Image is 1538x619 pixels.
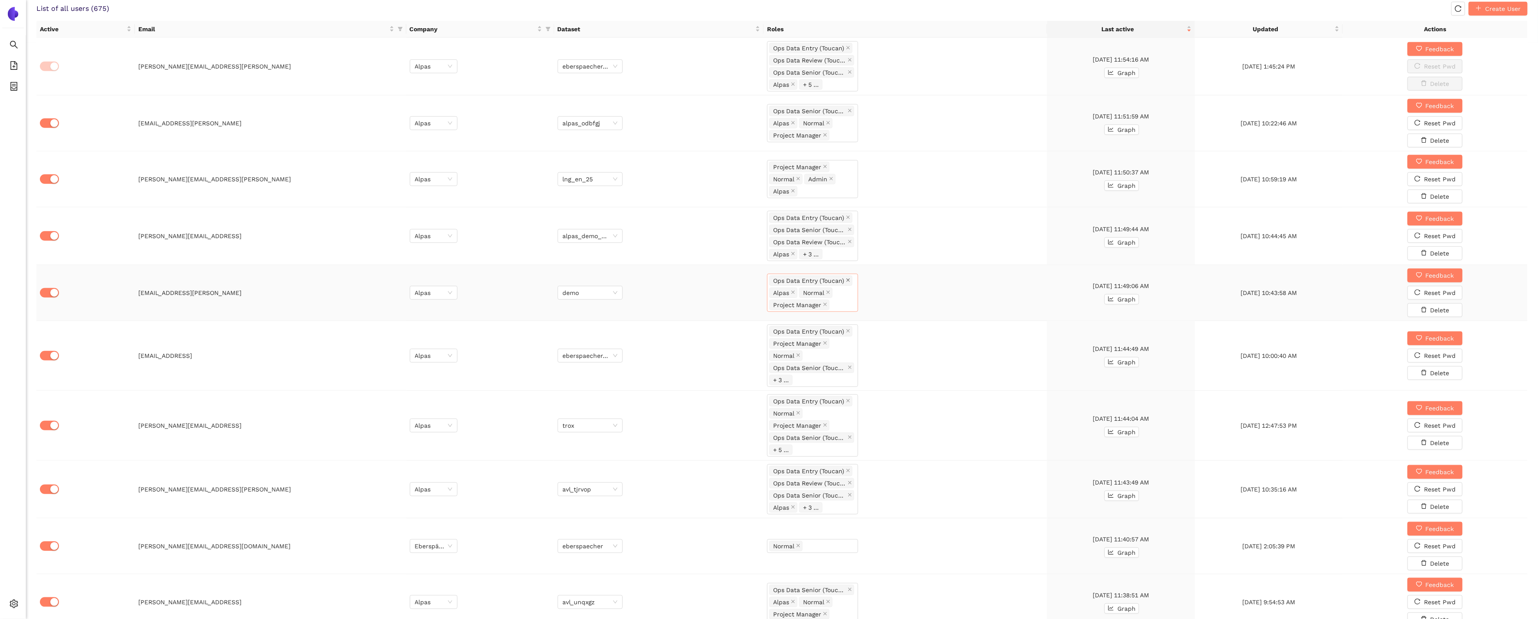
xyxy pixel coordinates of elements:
span: Normal [799,288,833,298]
span: Alpas [415,596,452,609]
button: deleteDelete [1407,366,1463,380]
span: Alpas [769,597,797,607]
th: this column's title is Company,this column is sortable [406,21,554,38]
div: [DATE] 11:43:49 AM [1051,478,1192,487]
span: Ops Data Entry (Toucan) [773,43,844,53]
span: Project Manager [769,162,829,172]
span: delete [1421,137,1427,144]
span: heart [1416,272,1422,279]
span: close [848,365,852,370]
span: close [848,239,852,245]
span: line-chart [1108,182,1114,189]
span: Graph [1117,548,1136,557]
button: heartFeedback [1407,578,1463,592]
span: Normal [803,597,824,607]
img: Logo [6,7,20,21]
span: file-add [10,58,18,75]
div: [DATE] 11:44:04 AM [1051,414,1192,423]
div: [DATE] 11:54:16 AM [1051,55,1192,64]
span: line-chart [1108,359,1114,366]
span: Normal [773,541,794,551]
span: Ops Data Senior (Toucan) [769,363,854,373]
span: close [846,46,850,51]
span: Ops Data Entry (Toucan) [773,213,844,223]
button: reloadReset Pwd [1407,59,1463,73]
span: Project Manager [769,338,829,349]
span: + 5 ... [773,445,789,455]
span: Project Manager [769,130,829,141]
td: [DATE] 10:00:40 AM [1195,321,1343,391]
span: close [829,177,833,182]
span: Graph [1117,181,1136,190]
button: reloadReset Pwd [1407,172,1463,186]
span: close [848,70,852,75]
span: Last active [1051,24,1185,34]
button: reload [1451,2,1465,16]
button: reloadReset Pwd [1407,116,1463,130]
button: reloadReset Pwd [1407,539,1463,553]
span: Ops Data Entry (Toucan) [769,275,852,286]
span: line-chart [1108,492,1114,499]
button: heartFeedback [1407,155,1463,169]
span: Graph [1117,295,1136,304]
td: [EMAIL_ADDRESS][PERSON_NAME] [135,265,406,321]
span: Alpas [415,60,452,73]
button: line-chartGraph [1104,180,1139,191]
span: Ops Data Entry (Toucan) [773,327,844,336]
span: Ops Data Review (Toucan) [769,55,854,66]
td: [DATE] 10:22:46 AM [1195,95,1343,151]
span: lng_en_25 [563,173,617,186]
span: reload [1414,422,1420,429]
span: Ops Data Entry (Toucan) [769,466,852,476]
span: Normal [803,288,824,298]
span: reload [1414,233,1420,239]
span: close [791,252,795,257]
span: delete [1421,193,1427,200]
span: close [791,121,795,126]
td: [PERSON_NAME][EMAIL_ADDRESS][PERSON_NAME] [135,461,406,518]
span: + 5 ... [769,445,793,455]
span: close [823,423,827,428]
button: heartFeedback [1407,212,1463,226]
span: filter [545,26,551,32]
span: heart [1416,158,1422,165]
span: Alpas [773,187,789,196]
th: Roles [764,21,1047,38]
button: reloadReset Pwd [1407,286,1463,300]
button: reloadReset Pwd [1407,349,1463,363]
span: close [826,290,830,295]
span: Normal [769,541,803,551]
span: Feedback [1426,157,1454,167]
span: close [846,399,850,404]
span: Feedback [1426,334,1454,343]
span: Reset Pwd [1424,597,1456,607]
span: + 3 ... [799,502,823,513]
span: Alpas [415,483,452,496]
span: Eberspächer [415,540,452,553]
button: deleteDelete [1407,134,1463,147]
span: Normal [773,351,794,360]
span: + 3 ... [803,503,819,512]
span: Alpas [415,349,452,362]
span: eberspaecher_cdgfiw [563,349,617,362]
span: Delete [1430,438,1450,448]
button: reloadReset Pwd [1407,595,1463,609]
span: Ops Data Review (Toucan) [769,478,854,488]
span: Normal [769,408,803,419]
span: eberspaecher_cdgfiw [563,60,617,73]
span: reload [1414,289,1420,296]
span: Alpas [769,79,797,90]
td: [EMAIL_ADDRESS][PERSON_NAME] [135,95,406,151]
span: Alpas [769,288,797,298]
span: Project Manager [773,131,821,140]
span: Project Manager [773,162,821,172]
span: Delete [1430,502,1450,511]
span: Normal [769,350,803,361]
span: filter [398,26,403,32]
div: [DATE] 11:49:06 AM [1051,281,1192,291]
span: Ops Data Senior (Toucan) [773,106,846,116]
span: alpas_odbfgj [563,117,617,130]
span: Delete [1430,192,1450,201]
span: Feedback [1426,214,1454,223]
button: heartFeedback [1407,99,1463,113]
